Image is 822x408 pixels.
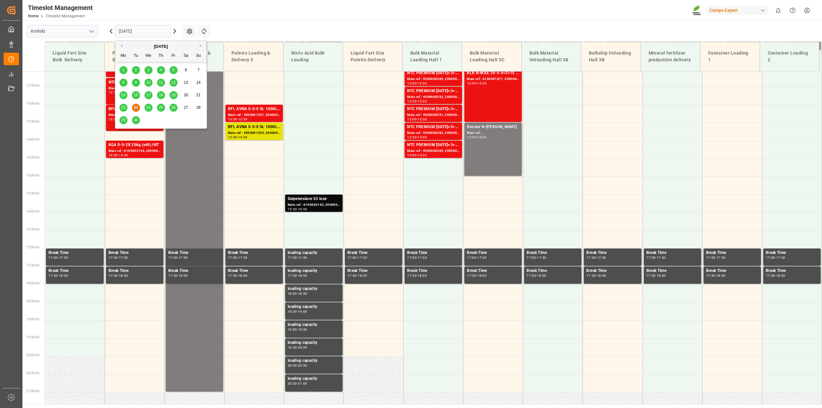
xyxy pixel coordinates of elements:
[184,105,188,110] span: 27
[348,47,397,66] div: Liquid Fert Site Paletts Delivery
[297,364,298,367] div: -
[26,138,39,141] span: 14:00 Hr
[407,142,459,148] div: NTC PREMIUM [DATE]+3+TE BULK
[170,52,178,60] div: Fr
[407,136,416,139] div: 13:30
[297,292,298,295] div: -
[476,136,477,139] div: -
[184,93,188,97] span: 20
[228,130,280,136] div: Main ref : 4500001339, 2000001598
[298,208,307,211] div: 16:00
[144,79,153,87] div: Choose Wednesday, September 10th, 2025
[182,79,190,87] div: Choose Saturday, September 13th, 2025
[586,250,639,256] div: Break Time
[288,274,297,277] div: 17:30
[527,268,579,274] div: Break Time
[537,274,546,277] div: 18:00
[298,310,307,313] div: 19:00
[109,274,118,277] div: 17:30
[196,93,200,97] span: 21
[288,250,340,256] div: loading capacity
[132,66,140,74] div: Choose Tuesday, September 2nd, 2025
[27,25,98,37] input: Type to search/select
[407,100,416,103] div: 12:30
[476,82,477,85] div: -
[157,91,165,99] div: Choose Thursday, September 18th, 2025
[228,112,280,118] div: Main ref : 4500001251, 2000001494
[121,118,125,122] span: 29
[121,93,125,97] span: 15
[144,91,153,99] div: Choose Wednesday, September 17th, 2025
[160,68,162,72] span: 4
[467,47,516,66] div: Bulk Material Loading Hall 3C
[536,256,537,259] div: -
[109,250,161,256] div: Break Time
[147,68,150,72] span: 3
[157,52,165,60] div: Th
[288,340,340,346] div: loading capacity
[407,94,459,100] div: Main ref : 4500000292, 2000000239
[171,80,175,85] span: 12
[200,44,204,48] button: Next Month
[596,274,597,277] div: -
[59,256,68,259] div: 17:30
[705,47,755,66] div: Container Loading 1
[646,47,695,66] div: Mineral fertilizer production delivery
[536,274,537,277] div: -
[407,112,459,118] div: Main ref : 4500000291, 2000000239
[109,142,161,148] div: KGA 0-0-28 25kg (x40) INT
[477,82,486,85] div: 13:30
[132,91,140,99] div: Choose Tuesday, September 16th, 2025
[407,148,459,154] div: Main ref : 4500000285, 2000000239
[707,6,768,15] div: Compo Expert
[28,14,39,18] a: Home
[157,79,165,87] div: Choose Thursday, September 11th, 2025
[775,274,776,277] div: -
[159,105,163,110] span: 25
[179,274,188,277] div: 18:00
[26,371,39,375] span: 20:30 Hr
[119,79,127,87] div: Choose Monday, September 8th, 2025
[657,274,666,277] div: 18:00
[229,47,278,66] div: Paletts Loading & Delivery 3
[407,82,416,85] div: 12:00
[297,310,298,313] div: -
[527,250,579,256] div: Break Time
[655,256,656,259] div: -
[298,346,307,349] div: 20:00
[237,118,238,121] div: -
[407,88,459,94] div: NTC PREMIUM [DATE]+3+TE BULK
[297,382,298,385] div: -
[476,256,477,259] div: -
[48,274,58,277] div: 17:30
[58,274,59,277] div: -
[298,382,307,385] div: 21:00
[467,256,476,259] div: 17:00
[467,76,519,82] div: Main ref : 6100001871, 2000001462
[26,210,39,213] span: 16:00 Hr
[48,250,101,256] div: Break Time
[597,256,606,259] div: 17:30
[109,148,161,154] div: Main ref : 6100002136, 2000000369
[407,124,459,130] div: NTC PREMIUM [DATE]+3+TE BULK
[657,256,666,259] div: 17:30
[771,3,785,18] button: show 0 new notifications
[195,52,203,60] div: Su
[716,256,726,259] div: 17:30
[228,250,280,256] div: Break Time
[237,136,238,139] div: -
[26,84,39,87] span: 12:30 Hr
[417,82,427,85] div: 12:30
[146,80,150,85] span: 10
[135,68,137,72] span: 2
[196,80,200,85] span: 14
[115,25,171,37] input: DD.MM.YYYY
[238,274,248,277] div: 18:00
[197,68,200,72] span: 7
[170,79,178,87] div: Choose Friday, September 12th, 2025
